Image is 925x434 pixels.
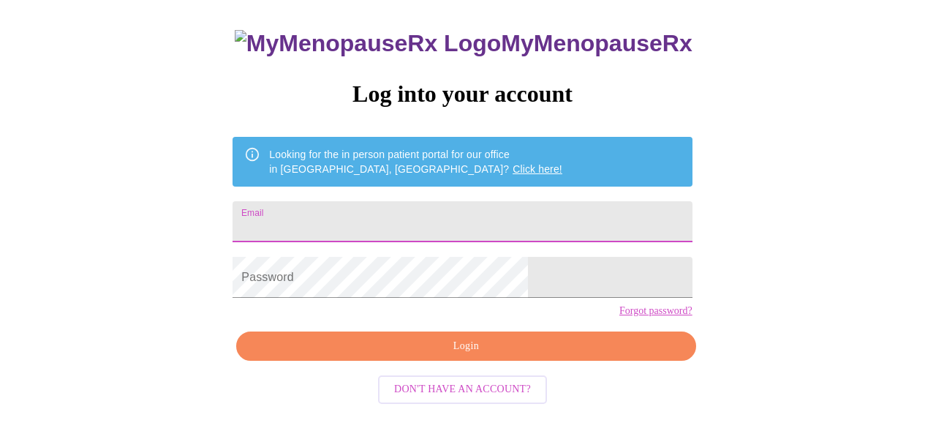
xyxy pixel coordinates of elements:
[253,337,679,356] span: Login
[374,382,551,394] a: Don't have an account?
[236,332,695,362] button: Login
[269,141,562,182] div: Looking for the in person patient portal for our office in [GEOGRAPHIC_DATA], [GEOGRAPHIC_DATA]?
[513,163,562,175] a: Click here!
[235,30,501,57] img: MyMenopauseRx Logo
[233,81,692,108] h3: Log into your account
[235,30,692,57] h3: MyMenopauseRx
[394,381,531,399] span: Don't have an account?
[378,375,547,404] button: Don't have an account?
[619,305,692,317] a: Forgot password?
